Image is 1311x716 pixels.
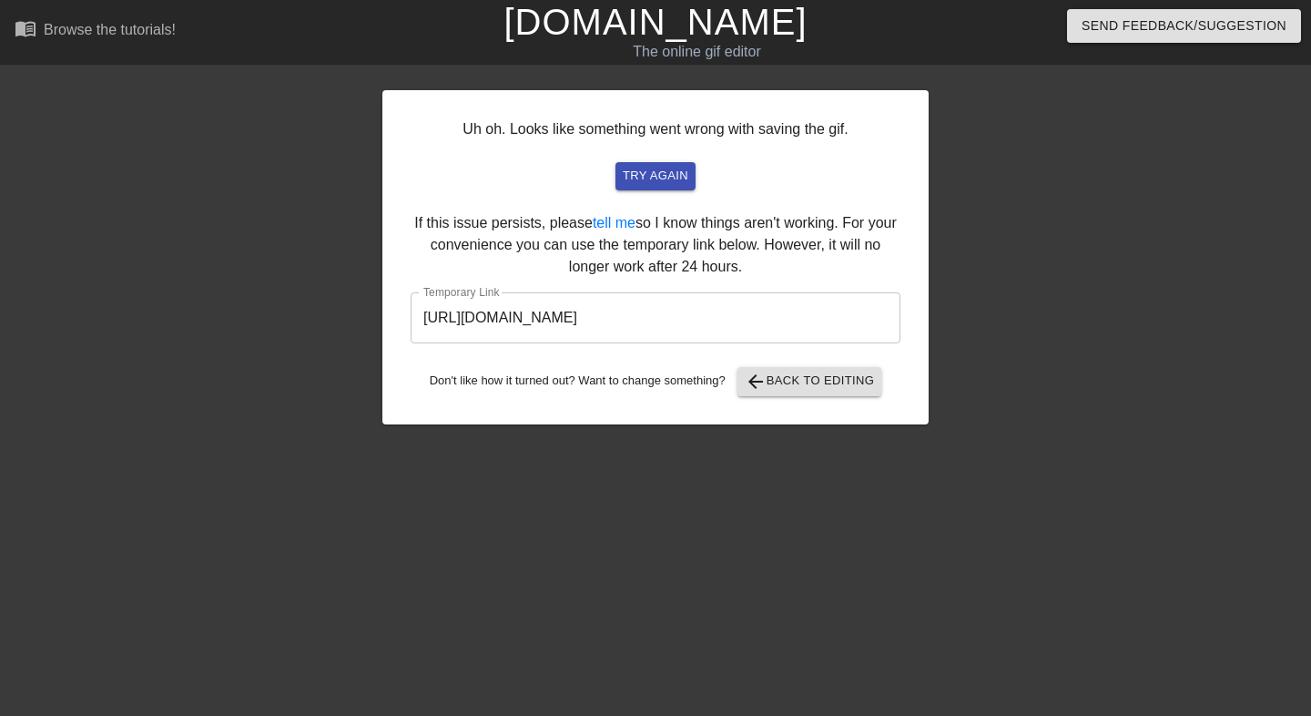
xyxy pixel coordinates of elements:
[1067,9,1301,43] button: Send Feedback/Suggestion
[446,41,948,63] div: The online gif editor
[411,292,900,343] input: bare
[737,367,882,396] button: Back to Editing
[15,17,176,46] a: Browse the tutorials!
[503,2,807,42] a: [DOMAIN_NAME]
[615,162,696,190] button: try again
[745,371,767,393] span: arrow_back
[1082,15,1286,37] span: Send Feedback/Suggestion
[623,166,688,187] span: try again
[382,90,929,424] div: Uh oh. Looks like something went wrong with saving the gif. If this issue persists, please so I k...
[44,22,176,37] div: Browse the tutorials!
[593,215,635,230] a: tell me
[745,371,875,393] span: Back to Editing
[15,17,36,39] span: menu_book
[411,367,900,396] div: Don't like how it turned out? Want to change something?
